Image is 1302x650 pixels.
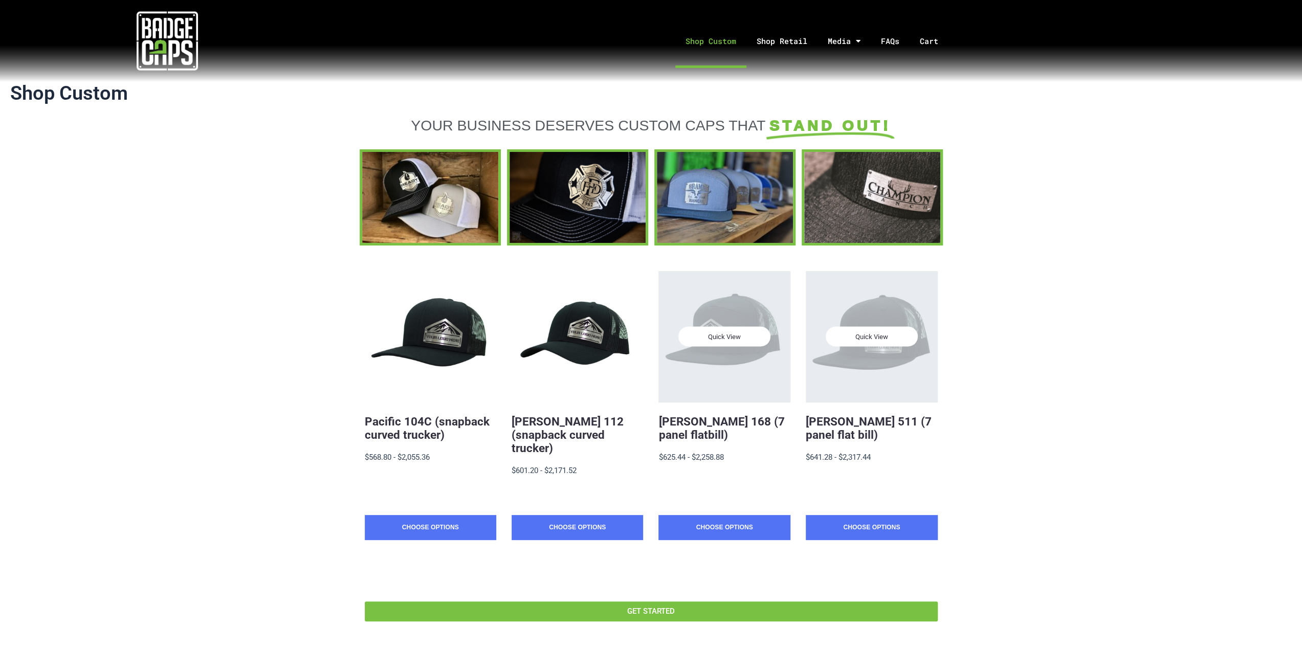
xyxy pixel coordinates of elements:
[512,415,624,455] a: [PERSON_NAME] 112 (snapback curved trucker)
[806,515,937,541] a: Choose Options
[365,601,938,621] a: GET STARTED
[512,515,643,541] a: Choose Options
[10,82,1292,105] h1: Shop Custom
[678,327,770,347] span: Quick View
[910,14,961,68] a: Cart
[871,14,910,68] a: FAQs
[1251,601,1302,650] iframe: Chat Widget
[512,466,577,475] span: $601.20 - $2,171.52
[826,327,918,347] span: Quick View
[658,271,790,402] button: BadgeCaps - Richardson 168 Quick View
[365,515,496,541] a: Choose Options
[627,608,675,615] span: GET STARTED
[658,415,784,441] a: [PERSON_NAME] 168 (7 panel flatbill)
[746,14,818,68] a: Shop Retail
[675,14,746,68] a: Shop Custom
[365,271,496,402] button: BadgeCaps - Pacific 104C
[365,453,430,462] span: $568.80 - $2,055.36
[365,117,938,134] a: YOUR BUSINESS DESERVES CUSTOM CAPS THAT STAND OUT!
[806,271,937,402] button: BadgeCaps - Richardson 511 Quick View
[365,415,490,441] a: Pacific 104C (snapback curved trucker)
[806,453,871,462] span: $641.28 - $2,317.44
[137,10,198,72] img: badgecaps white logo with green acccent
[658,453,723,462] span: $625.44 - $2,258.88
[507,149,648,245] a: FFD BadgeCaps Fire Department Custom unique apparel
[658,515,790,541] a: Choose Options
[806,415,932,441] a: [PERSON_NAME] 511 (7 panel flat bill)
[334,14,1301,68] nav: Menu
[411,117,765,133] span: YOUR BUSINESS DESERVES CUSTOM CAPS THAT
[818,14,871,68] a: Media
[512,271,643,402] button: BadgeCaps - Richardson 112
